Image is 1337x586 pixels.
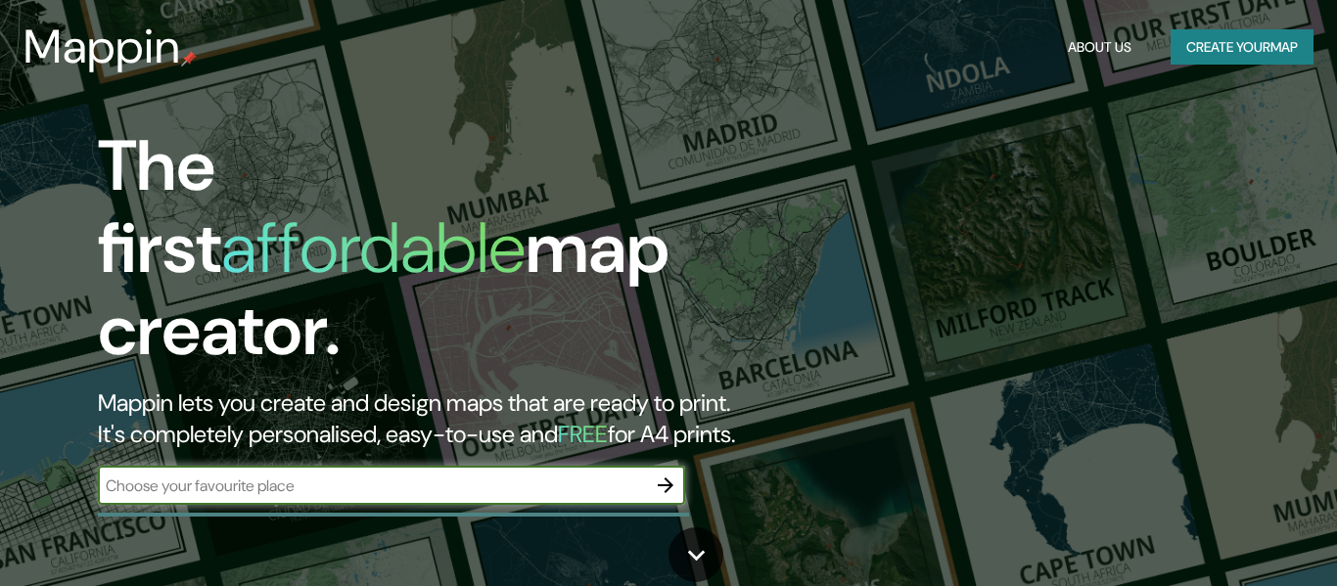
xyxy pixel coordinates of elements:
h1: The first map creator. [98,125,766,387]
img: mappin-pin [181,51,197,67]
input: Choose your favourite place [98,474,646,497]
button: About Us [1060,29,1139,66]
h1: affordable [221,203,526,293]
h5: FREE [558,419,608,449]
h3: Mappin [23,20,181,74]
h2: Mappin lets you create and design maps that are ready to print. It's completely personalised, eas... [98,387,766,450]
button: Create yourmap [1171,29,1314,66]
